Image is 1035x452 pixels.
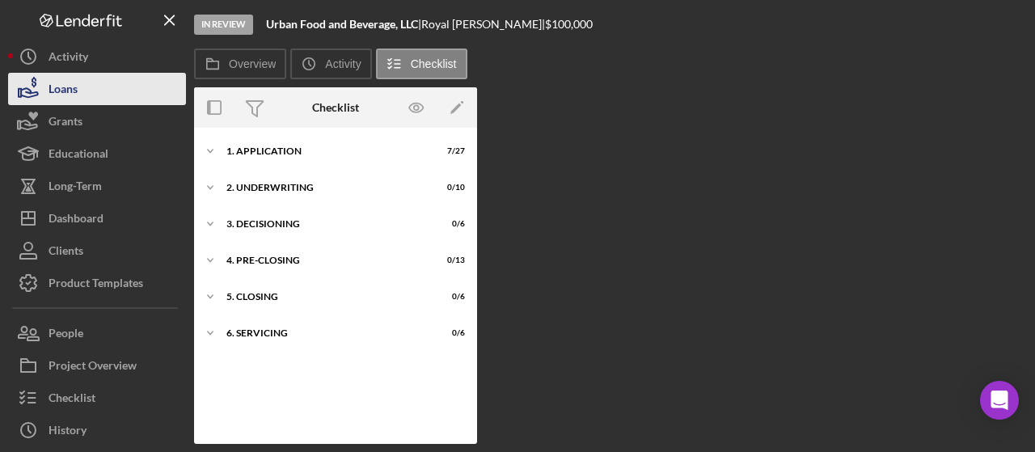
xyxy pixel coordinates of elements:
button: Project Overview [8,349,186,382]
span: $100,000 [545,17,593,31]
div: 6. Servicing [226,328,425,338]
button: Activity [290,49,371,79]
div: Loans [49,73,78,109]
div: People [49,317,83,353]
label: Overview [229,57,276,70]
div: Checklist [312,101,359,114]
div: Clients [49,234,83,271]
button: History [8,414,186,446]
div: 0 / 6 [436,328,465,338]
div: 0 / 10 [436,183,465,192]
button: Product Templates [8,267,186,299]
div: 4. Pre-Closing [226,256,425,265]
button: Checklist [376,49,467,79]
div: 0 / 13 [436,256,465,265]
div: Royal [PERSON_NAME] | [421,18,545,31]
div: 3. Decisioning [226,219,425,229]
button: Educational [8,137,186,170]
button: Dashboard [8,202,186,234]
div: Dashboard [49,202,103,239]
div: In Review [194,15,253,35]
div: Project Overview [49,349,137,386]
div: Open Intercom Messenger [980,381,1019,420]
div: 2. Underwriting [226,183,425,192]
label: Checklist [411,57,457,70]
label: Activity [325,57,361,70]
button: Checklist [8,382,186,414]
b: Urban Food and Beverage, LLC [266,17,418,31]
div: 1. Application [226,146,425,156]
button: Loans [8,73,186,105]
div: Grants [49,105,82,142]
div: 5. Closing [226,292,425,302]
div: 0 / 6 [436,219,465,229]
button: Clients [8,234,186,267]
button: Overview [194,49,286,79]
div: Long-Term [49,170,102,206]
div: | [266,18,421,31]
div: Activity [49,40,88,77]
div: History [49,414,87,450]
button: People [8,317,186,349]
div: 7 / 27 [436,146,465,156]
div: Educational [49,137,108,174]
div: Product Templates [49,267,143,303]
button: Long-Term [8,170,186,202]
button: Activity [8,40,186,73]
div: Checklist [49,382,95,418]
div: 0 / 6 [436,292,465,302]
button: Grants [8,105,186,137]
